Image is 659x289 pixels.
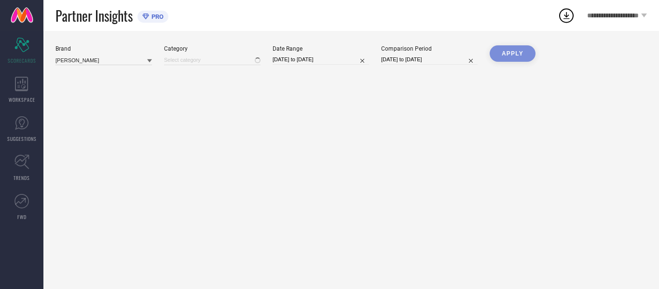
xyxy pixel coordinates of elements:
[55,45,152,52] div: Brand
[381,45,478,52] div: Comparison Period
[164,45,261,52] div: Category
[9,96,35,103] span: WORKSPACE
[381,55,478,65] input: Select comparison period
[8,57,36,64] span: SCORECARDS
[17,213,27,220] span: FWD
[7,135,37,142] span: SUGGESTIONS
[558,7,575,24] div: Open download list
[55,6,133,26] span: Partner Insights
[273,55,369,65] input: Select date range
[149,13,164,20] span: PRO
[14,174,30,181] span: TRENDS
[273,45,369,52] div: Date Range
